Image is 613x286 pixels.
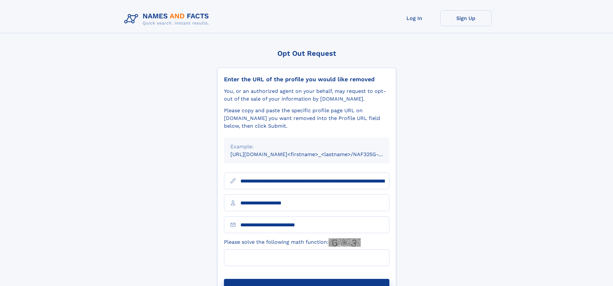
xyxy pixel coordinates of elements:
a: Sign Up [440,10,492,26]
small: [URL][DOMAIN_NAME]<firstname>_<lastname>/NAF325G-xxxxxxxx [230,151,402,157]
div: You, or an authorized agent on your behalf, may request to opt-out of the sale of your informatio... [224,87,389,103]
a: Log In [389,10,440,26]
div: Please copy and paste the specific profile page URL on [DOMAIN_NAME] you want removed into the Pr... [224,107,389,130]
div: Example: [230,143,383,151]
div: Enter the URL of the profile you would like removed [224,76,389,83]
img: Logo Names and Facts [122,10,214,28]
label: Please solve the following math function: [224,238,361,247]
div: Opt Out Request [217,49,396,57]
